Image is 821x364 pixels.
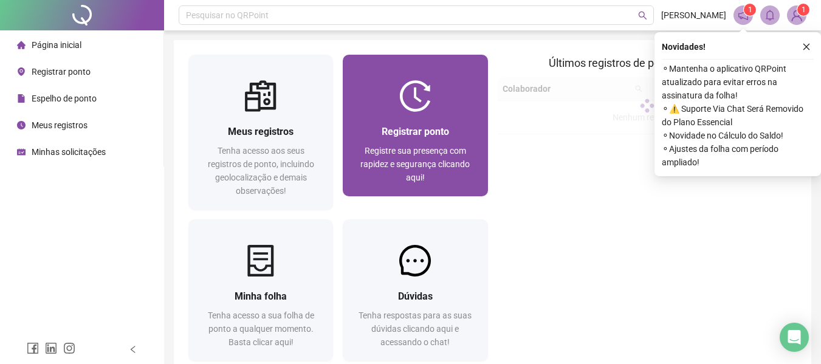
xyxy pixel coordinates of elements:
[32,94,97,103] span: Espelho de ponto
[45,342,57,354] span: linkedin
[802,5,806,14] span: 1
[235,290,287,302] span: Minha folha
[359,311,472,347] span: Tenha respostas para as suas dúvidas clicando aqui e acessando o chat!
[208,311,314,347] span: Tenha acesso a sua folha de ponto a qualquer momento. Basta clicar aqui!
[32,120,88,130] span: Meus registros
[398,290,433,302] span: Dúvidas
[662,142,814,169] span: ⚬ Ajustes da folha com período ampliado!
[188,219,333,361] a: Minha folhaTenha acesso a sua folha de ponto a qualquer momento. Basta clicar aqui!
[662,129,814,142] span: ⚬ Novidade no Cálculo do Saldo!
[748,5,752,14] span: 1
[797,4,809,16] sup: Atualize o seu contato no menu Meus Dados
[549,57,745,69] span: Últimos registros de ponto sincronizados
[17,94,26,103] span: file
[188,55,333,210] a: Meus registrosTenha acesso aos seus registros de ponto, incluindo geolocalização e demais observa...
[738,10,749,21] span: notification
[27,342,39,354] span: facebook
[360,146,470,182] span: Registre sua presença com rapidez e segurança clicando aqui!
[32,147,106,157] span: Minhas solicitações
[662,62,814,102] span: ⚬ Mantenha o aplicativo QRPoint atualizado para evitar erros na assinatura da folha!
[32,67,91,77] span: Registrar ponto
[343,55,487,196] a: Registrar pontoRegistre sua presença com rapidez e segurança clicando aqui!
[17,121,26,129] span: clock-circle
[661,9,726,22] span: [PERSON_NAME]
[17,41,26,49] span: home
[208,146,314,196] span: Tenha acesso aos seus registros de ponto, incluindo geolocalização e demais observações!
[788,6,806,24] img: 86236
[63,342,75,354] span: instagram
[802,43,811,51] span: close
[228,126,294,137] span: Meus registros
[17,148,26,156] span: schedule
[343,219,487,361] a: DúvidasTenha respostas para as suas dúvidas clicando aqui e acessando o chat!
[638,11,647,20] span: search
[382,126,449,137] span: Registrar ponto
[764,10,775,21] span: bell
[662,40,706,53] span: Novidades !
[744,4,756,16] sup: 1
[17,67,26,76] span: environment
[129,345,137,354] span: left
[780,323,809,352] div: Open Intercom Messenger
[662,102,814,129] span: ⚬ ⚠️ Suporte Via Chat Será Removido do Plano Essencial
[32,40,81,50] span: Página inicial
